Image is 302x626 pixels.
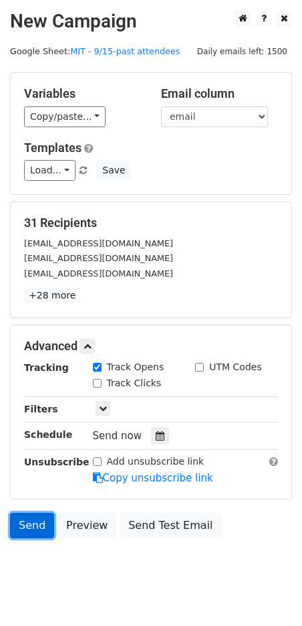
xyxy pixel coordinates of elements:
[24,238,173,248] small: [EMAIL_ADDRESS][DOMAIN_NAME]
[24,141,82,155] a: Templates
[235,562,302,626] iframe: Chat Widget
[24,457,90,467] strong: Unsubscribe
[10,10,292,33] h2: New Campaign
[10,46,180,56] small: Google Sheet:
[10,513,54,538] a: Send
[24,216,278,230] h5: 31 Recipients
[93,430,142,442] span: Send now
[107,376,162,390] label: Track Clicks
[107,455,204,469] label: Add unsubscribe link
[192,46,292,56] a: Daily emails left: 1500
[24,268,173,279] small: [EMAIL_ADDRESS][DOMAIN_NAME]
[24,106,106,127] a: Copy/paste...
[107,360,164,374] label: Track Opens
[161,86,278,101] h5: Email column
[120,513,221,538] a: Send Test Email
[24,429,72,440] strong: Schedule
[57,513,116,538] a: Preview
[70,46,180,56] a: MIT - 9/15-past attendees
[24,339,278,354] h5: Advanced
[24,404,58,414] strong: Filters
[192,44,292,59] span: Daily emails left: 1500
[24,160,75,181] a: Load...
[24,253,173,263] small: [EMAIL_ADDRESS][DOMAIN_NAME]
[24,362,69,373] strong: Tracking
[24,287,80,304] a: +28 more
[24,86,141,101] h5: Variables
[209,360,261,374] label: UTM Codes
[93,472,213,484] a: Copy unsubscribe link
[96,160,131,181] button: Save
